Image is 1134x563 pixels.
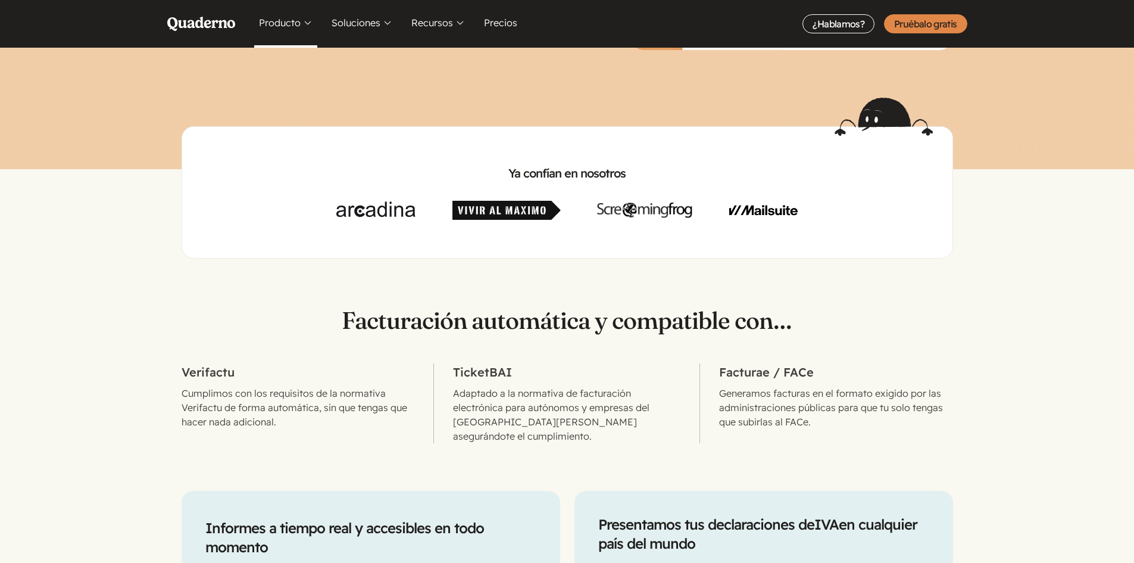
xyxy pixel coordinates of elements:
[802,14,874,33] a: ¿Hablamos?
[719,386,952,429] p: Generamos facturas en el formato exigido por las administraciones públicas para que tu solo tenga...
[884,14,967,33] a: Pruébalo gratis
[719,363,952,381] h2: Facturae / FACe
[597,201,692,220] img: Screaming Frog
[814,515,839,533] abbr: Impuesto sobre el Valor Añadido
[453,386,680,443] p: Adaptado a la normativa de facturación electrónica para autónomos y empresas del [GEOGRAPHIC_DATA...
[182,306,953,335] p: Facturación automática y compatible con…
[729,201,798,220] img: Mailsuite
[201,165,933,182] h2: Ya confían en nosotros
[452,201,561,220] img: Vivir al Máximo
[205,518,536,556] h2: Informes a tiempo real y accesibles en todo momento
[182,386,415,429] p: Cumplimos con los requisitos de la normativa Verifactu de forma automática, sin que tengas que ha...
[598,515,929,553] h2: Presentamos tus declaraciones de en cualquier país del mundo
[453,363,680,381] h2: TicketBAI
[336,201,416,220] img: Arcadina.com
[182,363,415,381] h2: Verifactu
